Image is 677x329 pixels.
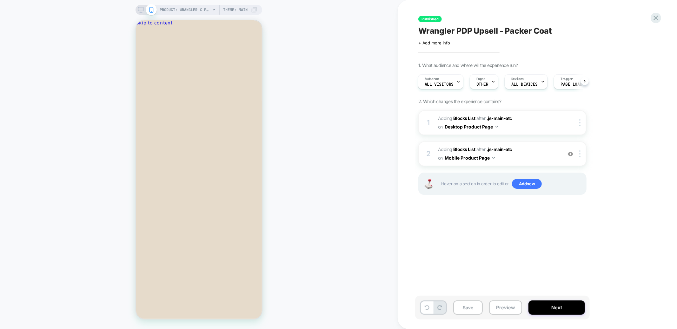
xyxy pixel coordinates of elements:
[418,40,450,45] span: + Add more info
[511,77,524,81] span: Devices
[418,99,501,104] span: 2. Which changes the experience contains?
[476,147,486,152] span: AFTER
[425,82,454,87] span: All Visitors
[489,300,522,315] button: Preview
[579,119,581,126] img: close
[511,82,538,87] span: ALL DEVICES
[568,151,573,157] img: crossed eye
[445,153,495,162] button: Mobile Product Page
[487,115,512,121] span: .js-main-atc
[425,116,432,129] div: 1
[561,77,573,81] span: Trigger
[453,300,483,315] button: Save
[418,16,442,22] span: Published
[579,150,581,157] img: close
[476,115,486,121] span: AFTER
[492,157,495,159] img: down arrow
[438,147,475,152] span: Adding
[418,63,518,68] span: 1. What audience and where will the experience run?
[425,148,432,160] div: 2
[438,115,475,121] span: Adding
[528,300,585,315] button: Next
[476,77,485,81] span: Pages
[512,179,542,189] span: Add new
[561,82,582,87] span: Page Load
[422,179,435,189] img: Joystick
[495,126,498,128] img: down arrow
[476,82,488,87] span: OTHER
[454,115,475,121] b: Blocks List
[418,26,552,36] span: Wrangler PDP Upsell - Packer Coat
[438,123,443,131] span: on
[425,77,439,81] span: Audience
[438,154,443,162] span: on
[160,5,210,15] span: PRODUCT: Wrangler X Filson Packer Coat - Indigo
[454,147,475,152] b: Blocks List
[445,122,498,131] button: Desktop Product Page
[223,5,248,15] span: Theme: MAIN
[441,179,583,189] span: Hover on a section in order to edit or
[487,147,512,152] span: .js-main-atc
